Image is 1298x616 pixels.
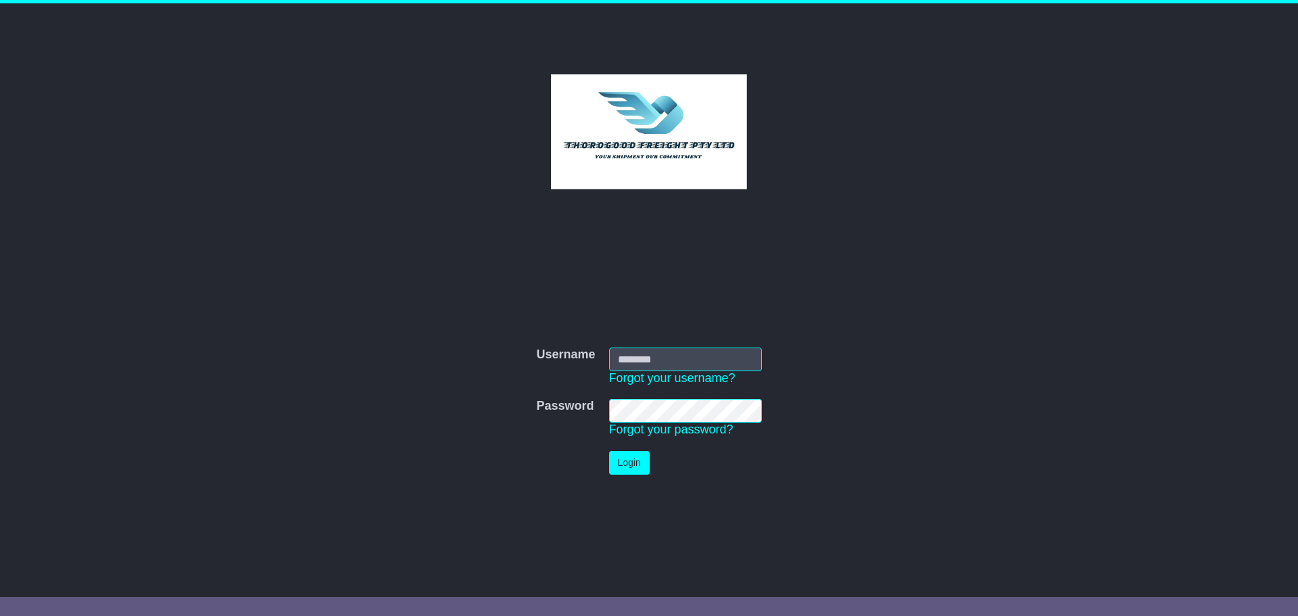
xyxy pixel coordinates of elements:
[536,348,595,362] label: Username
[609,423,734,436] a: Forgot your password?
[609,451,650,475] button: Login
[551,74,748,189] img: Thorogood Freight Pty Ltd
[536,399,594,414] label: Password
[609,371,736,385] a: Forgot your username?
